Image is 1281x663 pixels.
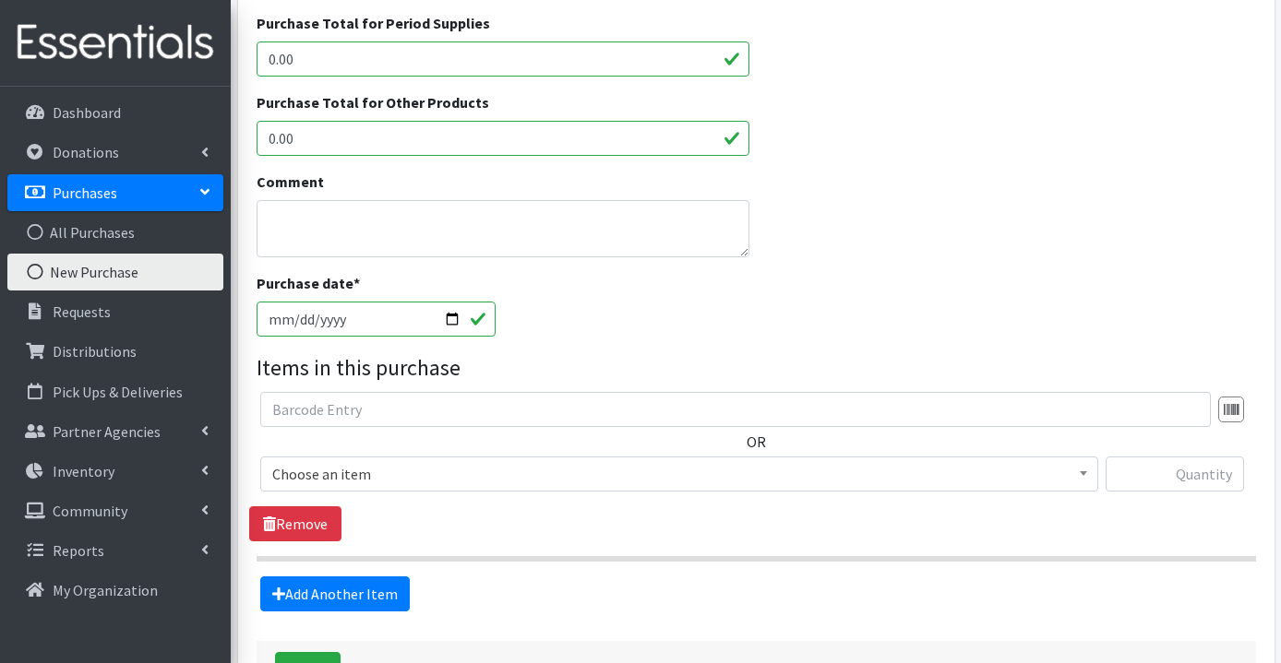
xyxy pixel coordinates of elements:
[53,342,137,361] p: Distributions
[53,422,161,441] p: Partner Agencies
[53,462,114,480] p: Inventory
[7,293,223,330] a: Requests
[7,12,223,74] img: HumanEssentials
[53,184,117,202] p: Purchases
[257,91,489,113] label: Purchase Total for Other Products
[7,174,223,211] a: Purchases
[7,134,223,171] a: Donations
[53,103,121,122] p: Dashboard
[7,333,223,370] a: Distributions
[257,351,1256,385] legend: Items in this purchase
[53,383,183,401] p: Pick Ups & Deliveries
[7,254,223,290] a: New Purchase
[53,541,104,560] p: Reports
[53,143,119,161] p: Donations
[257,272,360,294] label: Purchase date
[7,572,223,609] a: My Organization
[7,373,223,410] a: Pick Ups & Deliveries
[260,576,410,611] a: Add Another Item
[7,453,223,490] a: Inventory
[7,413,223,450] a: Partner Agencies
[7,94,223,131] a: Dashboard
[249,506,341,541] a: Remove
[260,392,1211,427] input: Barcode Entry
[53,502,127,520] p: Community
[260,456,1098,491] span: Choose an item
[7,532,223,569] a: Reports
[7,492,223,529] a: Community
[7,214,223,251] a: All Purchases
[257,12,490,34] label: Purchase Total for Period Supplies
[353,274,360,292] abbr: required
[53,302,111,321] p: Requests
[272,461,1086,487] span: Choose an item
[257,171,324,193] label: Comment
[747,431,766,453] label: OR
[53,581,158,599] p: My Organization
[1106,456,1244,491] input: Quantity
